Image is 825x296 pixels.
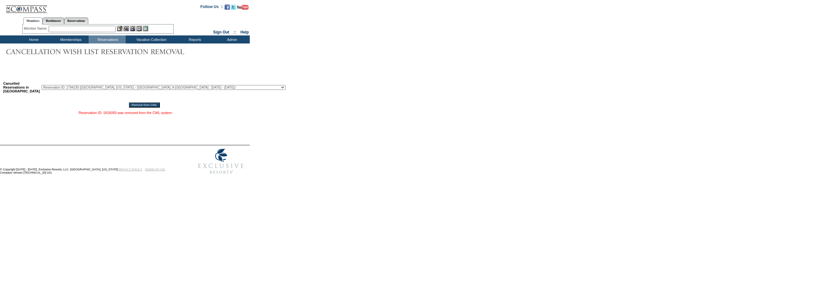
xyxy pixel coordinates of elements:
[79,111,173,115] span: Reservation ID: 1816093 was removed from the CWL system.
[64,17,88,24] a: Reservations
[130,26,135,31] img: Impersonate
[117,26,122,31] img: b_edit.gif
[3,45,197,58] img: Cancellation Wish List Reservation Removal
[126,35,176,43] td: Vacation Collection
[136,26,142,31] img: Reservations
[119,168,142,171] a: PRIVACY POLICY
[123,26,129,31] img: View
[234,30,236,34] span: ::
[23,17,43,24] a: Members
[176,35,213,43] td: Reports
[15,35,52,43] td: Home
[237,6,248,10] a: Subscribe to our YouTube Channel
[213,35,250,43] td: Admin
[24,26,49,31] div: Member Name:
[145,168,165,171] a: TERMS OF USE
[3,81,40,93] b: Cancelled Reservations in [GEOGRAPHIC_DATA]
[225,6,230,10] a: Become our fan on Facebook
[129,102,160,108] input: Remove from CWL
[192,145,250,177] img: Exclusive Resorts
[43,17,64,24] a: Residences
[143,26,148,31] img: b_calculator.gif
[231,6,236,10] a: Follow us on Twitter
[89,35,126,43] td: Reservations
[200,4,223,12] td: Follow Us ::
[231,5,236,10] img: Follow us on Twitter
[240,30,249,34] a: Help
[213,30,229,34] a: Sign Out
[225,5,230,10] img: Become our fan on Facebook
[52,35,89,43] td: Memberships
[237,5,248,10] img: Subscribe to our YouTube Channel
